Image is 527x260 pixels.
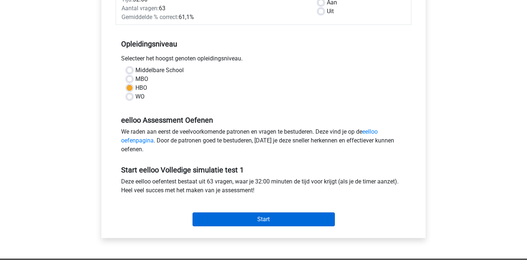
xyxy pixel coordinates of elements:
[116,13,313,22] div: 61,1%
[327,7,334,16] label: Uit
[135,75,148,83] label: MBO
[135,92,145,101] label: WO
[121,166,406,174] h5: Start eelloo Volledige simulatie test 1
[116,54,411,66] div: Selecteer het hoogst genoten opleidingsniveau.
[122,14,179,21] span: Gemiddelde % correct:
[116,4,313,13] div: 63
[122,5,159,12] span: Aantal vragen:
[135,66,184,75] label: Middelbare School
[135,83,147,92] label: HBO
[116,127,411,157] div: We raden aan eerst de veelvoorkomende patronen en vragen te bestuderen. Deze vind je op de . Door...
[116,177,411,198] div: Deze eelloo oefentest bestaat uit 63 vragen, waar je 32:00 minuten de tijd voor krijgt (als je de...
[121,116,406,125] h5: eelloo Assessment Oefenen
[193,212,335,226] input: Start
[121,37,406,51] h5: Opleidingsniveau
